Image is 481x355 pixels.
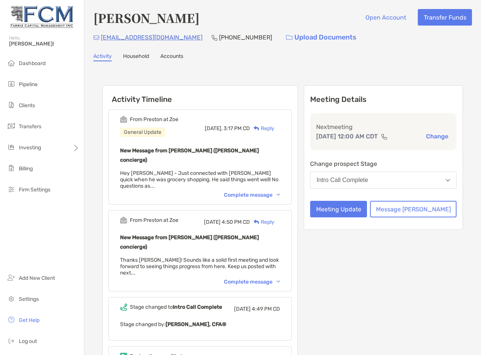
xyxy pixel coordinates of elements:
h4: [PERSON_NAME] [93,9,199,26]
img: Open dropdown arrow [446,179,450,182]
div: Reply [250,218,274,226]
span: 4:50 PM CD [222,219,250,225]
span: Log out [19,338,37,344]
img: firm-settings icon [7,185,16,194]
span: 3:17 PM CD [224,125,250,132]
div: Complete message [224,192,280,198]
img: Event icon [120,116,127,123]
p: Next meeting [316,122,451,132]
span: Settings [19,296,39,302]
button: Intro Call Complete [310,171,457,189]
p: Stage changed by: [120,320,280,329]
button: Change [424,132,451,140]
span: Add New Client [19,275,55,281]
button: Transfer Funds [418,9,472,26]
img: Reply icon [254,220,259,225]
span: [DATE] [234,306,251,312]
span: [PERSON_NAME]! [9,41,79,47]
button: Meeting Update [310,201,367,217]
button: Open Account [359,9,412,26]
img: settings icon [7,294,16,303]
span: [DATE], [205,125,222,132]
img: communication type [381,134,388,140]
span: Clients [19,102,35,109]
span: Billing [19,165,33,172]
span: Get Help [19,317,40,323]
span: Hey [PERSON_NAME] - Just connected with [PERSON_NAME] quick when he was grocery shopping. He said... [120,170,279,189]
span: [DATE] [204,219,221,225]
p: [DATE] 12:00 AM CDT [316,132,378,141]
h6: Activity Timeline [103,86,297,104]
div: From Preston at Zoe [130,217,178,223]
img: Reply icon [254,126,259,131]
div: Complete message [224,279,280,285]
span: Transfers [19,123,41,130]
p: Change prospect Stage [310,159,457,168]
span: Dashboard [19,60,46,67]
img: Email Icon [93,35,99,40]
img: Zoe Logo [9,3,75,30]
img: transfers icon [7,121,16,130]
img: Chevron icon [277,194,280,196]
p: Meeting Details [310,95,457,104]
span: Pipeline [19,81,38,88]
span: Thanks [PERSON_NAME]! Sounds like a solid first meeting and look forward to seeing things progres... [120,257,279,276]
img: Chevron icon [277,281,280,283]
img: pipeline icon [7,79,16,88]
div: General Update [120,127,165,137]
img: Event icon [120,217,127,224]
img: billing icon [7,164,16,173]
a: Upload Documents [281,29,361,46]
b: [PERSON_NAME], CFA® [166,321,226,328]
img: investing icon [7,143,16,152]
b: Intro Call Complete [173,304,222,310]
span: Investing [19,144,41,151]
a: Activity [93,53,112,61]
img: Event icon [120,303,127,311]
div: Intro Call Complete [317,177,368,184]
img: button icon [286,35,292,40]
div: Reply [250,124,274,132]
img: clients icon [7,100,16,109]
img: get-help icon [7,315,16,324]
button: Message [PERSON_NAME] [370,201,457,217]
b: New Message from [PERSON_NAME] ([PERSON_NAME] concierge) [120,234,259,250]
p: [PHONE_NUMBER] [219,33,272,42]
b: New Message from [PERSON_NAME] ([PERSON_NAME] concierge) [120,147,259,163]
img: dashboard icon [7,58,16,67]
span: 4:49 PM CD [252,306,280,312]
span: Firm Settings [19,187,50,193]
div: Stage changed to [130,304,222,310]
a: Accounts [160,53,183,61]
img: add_new_client icon [7,273,16,282]
div: From Preston at Zoe [130,116,178,123]
img: logout icon [7,336,16,345]
p: [EMAIL_ADDRESS][DOMAIN_NAME] [101,33,202,42]
a: Household [123,53,149,61]
img: Phone Icon [212,35,218,41]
